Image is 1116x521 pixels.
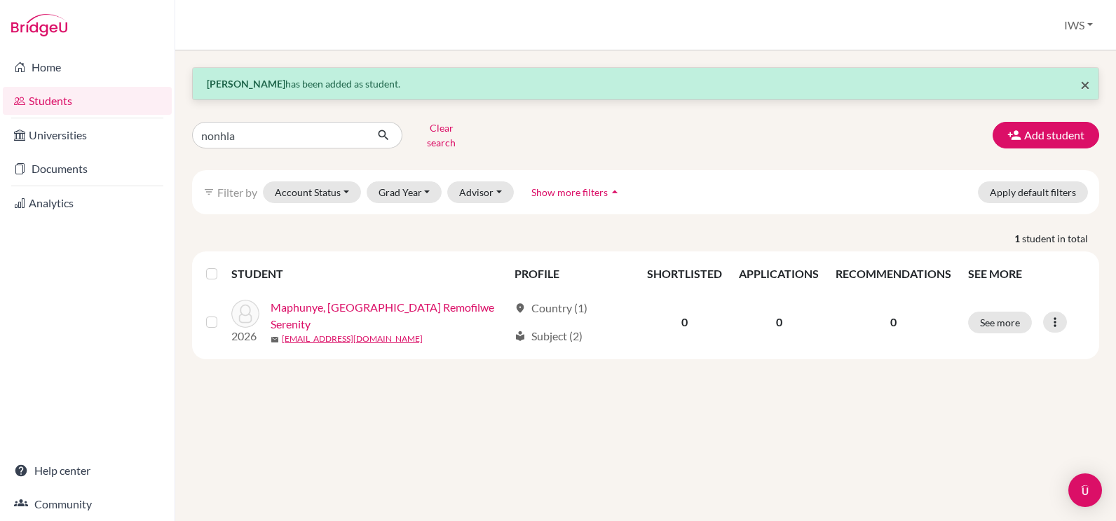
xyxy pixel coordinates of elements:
td: 0 [730,291,827,354]
button: IWS [1058,12,1099,39]
th: PROFILE [506,257,639,291]
button: Close [1080,76,1090,93]
p: 0 [836,314,951,331]
div: Open Intercom Messenger [1068,473,1102,507]
button: See more [968,312,1032,333]
div: Subject (2) [515,328,583,345]
i: filter_list [203,186,215,197]
a: Universities [3,121,172,149]
img: Bridge-U [11,14,67,36]
th: APPLICATIONS [730,257,827,291]
span: Filter by [217,186,257,199]
a: Community [3,490,172,518]
span: local_library [515,331,526,342]
p: 2026 [231,328,259,345]
a: Analytics [3,189,172,217]
span: location_on [515,303,526,314]
button: Show more filtersarrow_drop_up [519,181,634,203]
span: × [1080,74,1090,95]
td: 0 [639,291,730,354]
a: [EMAIL_ADDRESS][DOMAIN_NAME] [282,333,423,345]
th: RECOMMENDATIONS [827,257,960,291]
strong: [PERSON_NAME] [207,78,285,90]
a: Home [3,53,172,81]
p: has been added as student. [207,76,1084,91]
div: Country (1) [515,300,587,317]
button: Advisor [447,181,514,203]
a: Maphunye, [GEOGRAPHIC_DATA] Remofilwe Serenity [271,299,508,333]
a: Students [3,87,172,115]
img: Maphunye, Nonhlanhla Remofilwe Serenity [231,300,259,328]
button: Apply default filters [978,181,1088,203]
button: Grad Year [367,181,442,203]
span: student in total [1022,231,1099,246]
span: mail [271,335,279,344]
button: Add student [993,122,1099,148]
button: Account Status [263,181,361,203]
th: STUDENT [231,257,506,291]
input: Find student by name... [192,122,366,148]
span: Show more filters [531,186,608,198]
a: Documents [3,155,172,183]
button: Clear search [402,117,480,153]
strong: 1 [1014,231,1022,246]
th: SHORTLISTED [639,257,730,291]
i: arrow_drop_up [608,185,622,199]
th: SEE MORE [960,257,1094,291]
a: Help center [3,457,172,485]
